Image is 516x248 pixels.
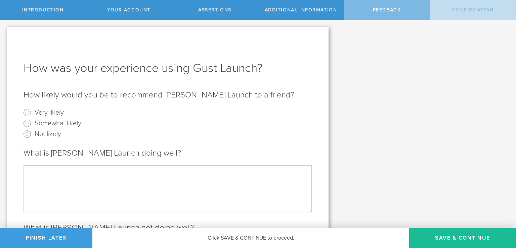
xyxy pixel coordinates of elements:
[24,90,312,100] p: How likely would you be to recommend [PERSON_NAME] Launch to a friend?
[452,7,494,13] span: Confirmation
[107,7,150,13] span: Your Account
[22,7,64,13] span: Introduction
[24,148,312,159] p: What is [PERSON_NAME] Launch doing well?
[35,107,64,117] label: Very likely
[373,7,401,13] span: Feedback
[35,118,81,128] label: Somewhat likely
[198,7,231,13] span: Assertions
[35,129,61,138] label: Not likely
[265,7,337,13] span: Additional Information
[409,228,516,248] button: Save & Continue
[24,222,312,233] p: What is [PERSON_NAME] Launch not doing well?
[24,60,312,76] h1: How was your experience using Gust Launch?
[92,228,409,248] div: Click SAVE & CONTINUE to proceed.
[482,196,516,228] iframe: Chat Widget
